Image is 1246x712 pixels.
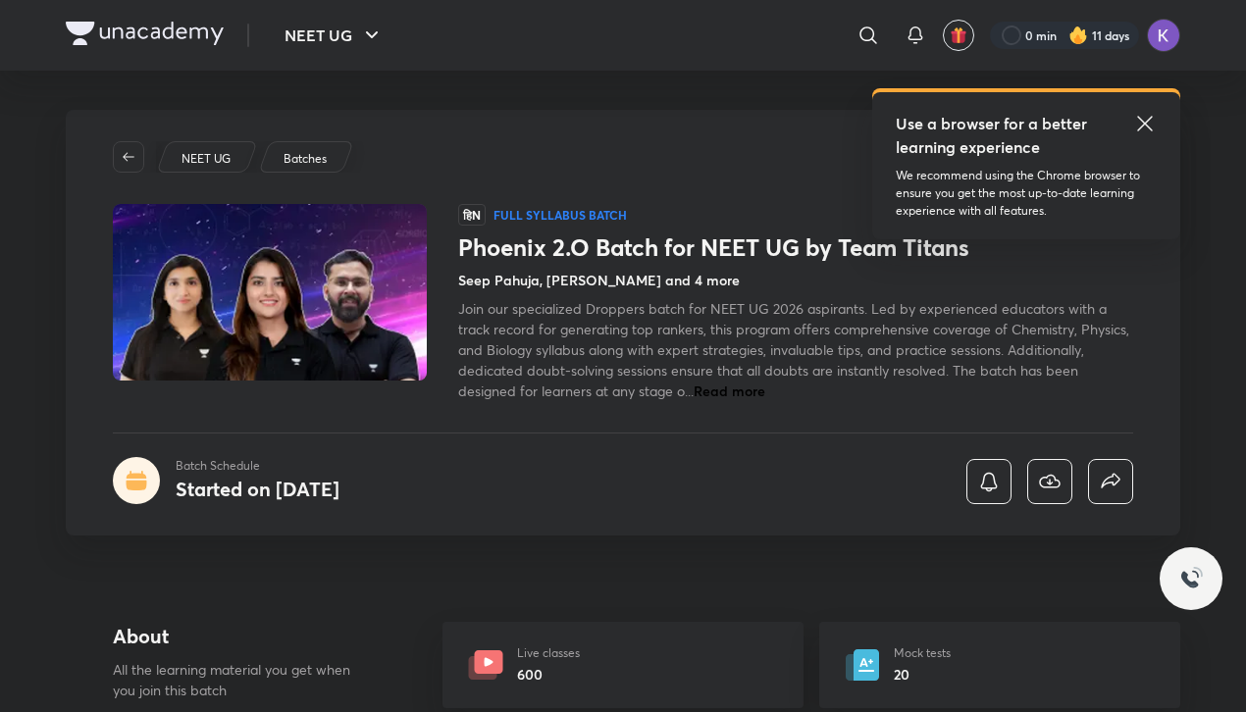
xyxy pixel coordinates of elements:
img: Company Logo [66,22,224,45]
h4: Started on [DATE] [176,476,339,502]
img: streak [1068,25,1088,45]
span: हिN [458,204,486,226]
h5: Use a browser for a better learning experience [896,112,1091,159]
h6: 20 [894,664,951,685]
h1: Phoenix 2.O Batch for NEET UG by Team Titans [458,233,1133,262]
a: NEET UG [179,150,234,168]
span: Read more [694,381,765,400]
button: avatar [943,20,974,51]
p: Mock tests [894,644,951,662]
p: NEET UG [182,150,231,168]
h4: About [113,622,380,651]
img: avatar [950,26,967,44]
button: NEET UG [273,16,395,55]
h6: 600 [517,664,580,685]
span: Join our specialized Droppers batch for NEET UG 2026 aspirants. Led by experienced educators with... [458,299,1129,400]
h4: Seep Pahuja, [PERSON_NAME] and 4 more [458,270,740,290]
img: ttu [1179,567,1203,590]
p: Full Syllabus Batch [493,207,627,223]
img: Thumbnail [110,202,430,382]
p: Live classes [517,644,580,662]
a: Company Logo [66,22,224,50]
p: We recommend using the Chrome browser to ensure you get the most up-to-date learning experience w... [896,167,1157,220]
p: All the learning material you get when you join this batch [113,659,366,700]
img: Koyna Rana [1147,19,1180,52]
a: Batches [281,150,331,168]
p: Batches [284,150,327,168]
p: Batch Schedule [176,457,339,475]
